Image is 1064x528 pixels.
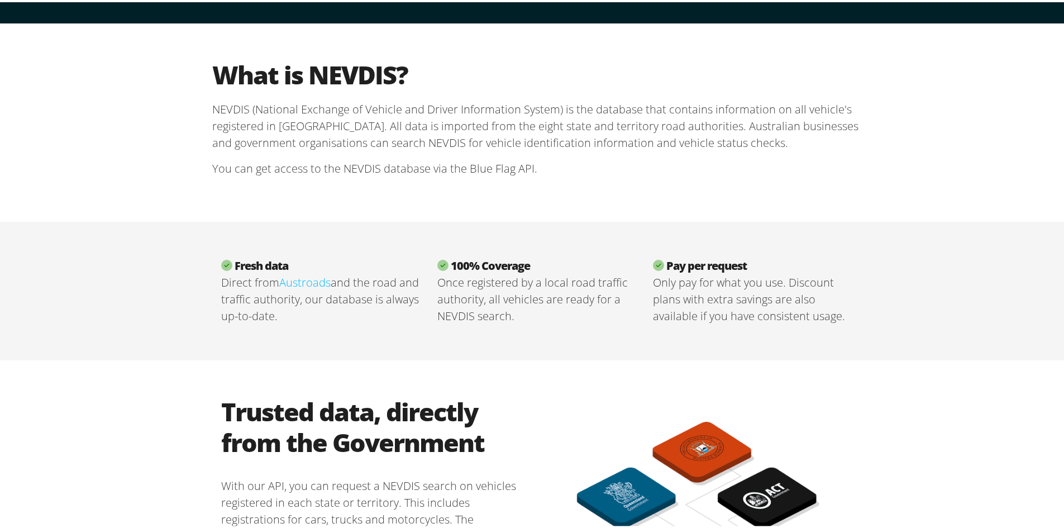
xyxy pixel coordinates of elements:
[279,273,331,288] a: Austroads
[437,255,636,272] h3: 100% Coverage
[212,99,860,149] p: NEVDIS (National Exchange of Vehicle and Driver Information System) is the database that contains...
[437,272,636,322] p: Once registered by a local road traffic authority, all vehicles are ready for a NEVDIS search.
[212,57,860,88] h2: What is NEVDIS?
[653,255,851,272] h3: Pay per request
[212,149,860,184] p: You can get access to the NEVDIS database via the Blue Flag API.
[221,255,419,272] h3: Fresh data
[653,272,851,322] p: Only pay for what you use. Discount plans with extra savings are also available if you have consi...
[221,394,527,455] h2: Trusted data, directly from the Government
[221,272,419,322] p: Direct from and the road and traffic authority, our database is always up-to-date.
